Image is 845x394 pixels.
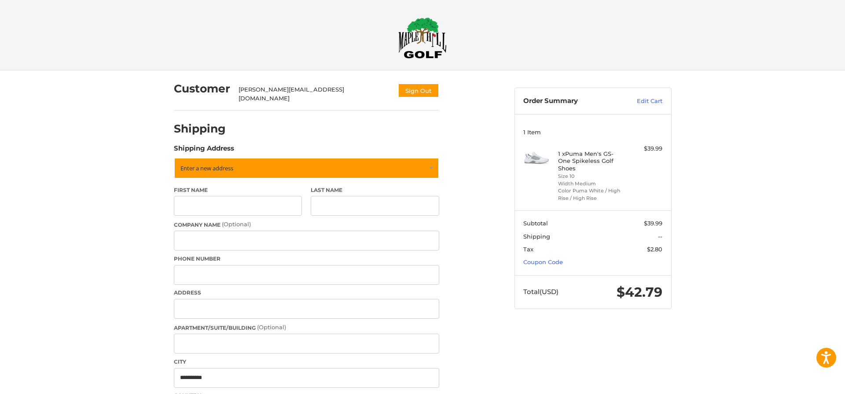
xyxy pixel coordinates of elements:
[174,144,234,158] legend: Shipping Address
[174,122,226,136] h2: Shipping
[174,255,439,263] label: Phone Number
[644,220,662,227] span: $39.99
[311,186,439,194] label: Last Name
[523,246,533,253] span: Tax
[558,173,625,180] li: Size 10
[658,233,662,240] span: --
[398,83,439,98] button: Sign Out
[239,85,389,103] div: [PERSON_NAME][EMAIL_ADDRESS][DOMAIN_NAME]
[523,129,662,136] h3: 1 Item
[618,97,662,106] a: Edit Cart
[558,187,625,202] li: Color Puma White / High Rise / High Rise
[558,180,625,188] li: Width Medium
[617,284,662,300] span: $42.79
[180,164,233,172] span: Enter a new address
[628,144,662,153] div: $39.99
[558,150,625,172] h4: 1 x Puma Men's GS-One Spikeless Golf Shoes
[647,246,662,253] span: $2.80
[174,323,439,332] label: Apartment/Suite/Building
[257,324,286,331] small: (Optional)
[174,289,439,297] label: Address
[523,233,550,240] span: Shipping
[174,82,230,96] h2: Customer
[174,158,439,179] a: Enter or select a different address
[523,258,563,265] a: Coupon Code
[523,220,548,227] span: Subtotal
[523,97,618,106] h3: Order Summary
[222,221,251,228] small: (Optional)
[174,220,439,229] label: Company Name
[398,17,447,59] img: Maple Hill Golf
[523,287,558,296] span: Total (USD)
[174,358,439,366] label: City
[174,186,302,194] label: First Name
